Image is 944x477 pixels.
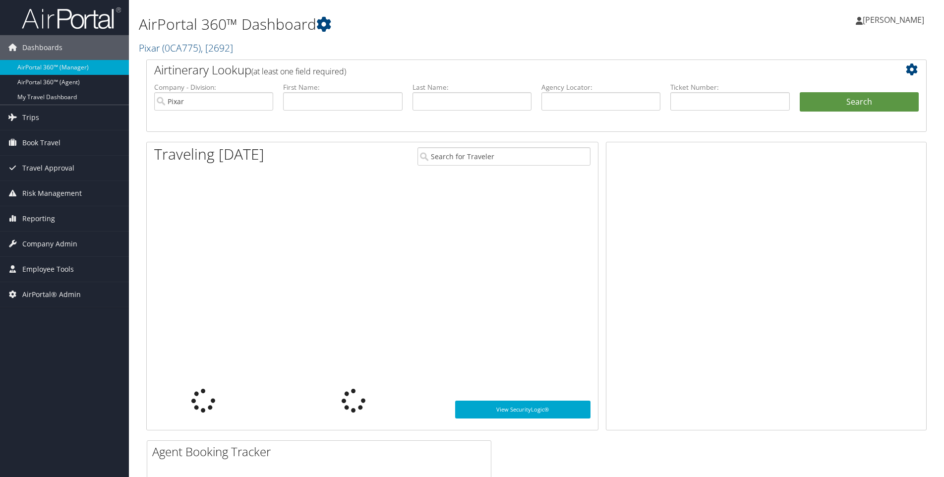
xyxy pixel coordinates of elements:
[22,156,74,180] span: Travel Approval
[139,14,669,35] h1: AirPortal 360™ Dashboard
[670,82,789,92] label: Ticket Number:
[863,14,924,25] span: [PERSON_NAME]
[22,206,55,231] span: Reporting
[22,282,81,307] span: AirPortal® Admin
[856,5,934,35] a: [PERSON_NAME]
[162,41,201,55] span: ( 0CA775 )
[139,41,233,55] a: Pixar
[154,61,854,78] h2: Airtinerary Lookup
[154,82,273,92] label: Company - Division:
[417,147,590,166] input: Search for Traveler
[154,144,264,165] h1: Traveling [DATE]
[800,92,919,112] button: Search
[455,401,590,418] a: View SecurityLogic®
[22,35,62,60] span: Dashboards
[283,82,402,92] label: First Name:
[22,105,39,130] span: Trips
[22,130,60,155] span: Book Travel
[22,181,82,206] span: Risk Management
[413,82,531,92] label: Last Name:
[251,66,346,77] span: (at least one field required)
[152,443,491,460] h2: Agent Booking Tracker
[22,6,121,30] img: airportal-logo.png
[22,257,74,282] span: Employee Tools
[541,82,660,92] label: Agency Locator:
[201,41,233,55] span: , [ 2692 ]
[22,232,77,256] span: Company Admin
